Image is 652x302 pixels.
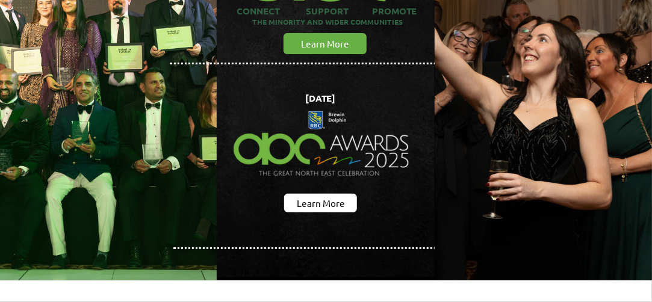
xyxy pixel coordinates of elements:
span: Learn More [297,197,345,209]
span: Learn More [301,37,349,50]
span: CONNECT SUPPORT PROMOTE [237,5,417,17]
span: THE MINORITY AND WIDER COMMUNITIES [252,17,403,26]
a: Learn More [284,194,357,212]
a: Learn More [284,33,367,54]
span: [DATE] [305,92,335,104]
img: Northern Insights Double Pager Apr 2025.png [223,89,421,200]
